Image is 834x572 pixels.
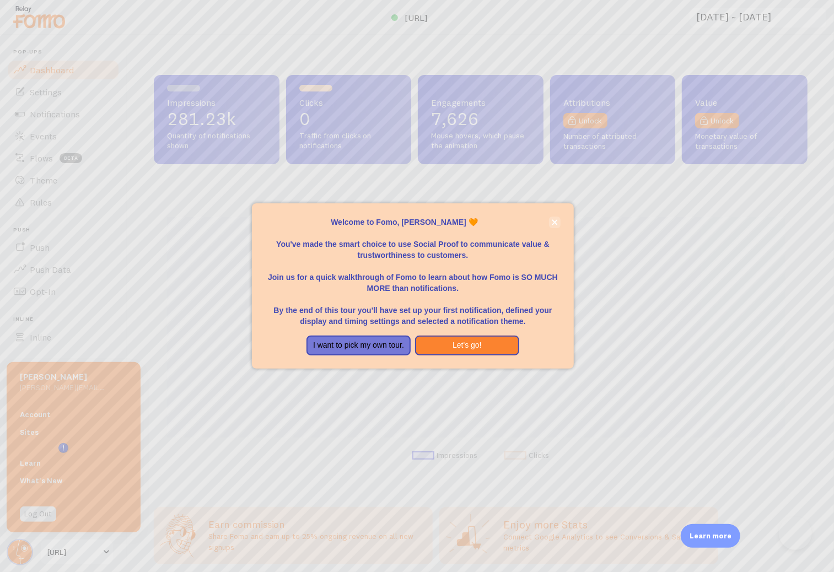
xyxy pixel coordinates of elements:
[265,217,560,228] p: Welcome to Fomo, [PERSON_NAME] 🧡
[690,531,731,541] p: Learn more
[306,336,411,355] button: I want to pick my own tour.
[265,261,560,294] p: Join us for a quick walkthrough of Fomo to learn about how Fomo is SO MUCH MORE than notifications.
[265,228,560,261] p: You've made the smart choice to use Social Proof to communicate value & trustworthiness to custom...
[549,217,561,228] button: close,
[415,336,519,355] button: Let's go!
[252,203,573,369] div: Welcome to Fomo, Simon Siu 🧡You&amp;#39;ve made the smart choice to use Social Proof to communica...
[681,524,740,548] div: Learn more
[265,294,560,327] p: By the end of this tour you'll have set up your first notification, defined your display and timi...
